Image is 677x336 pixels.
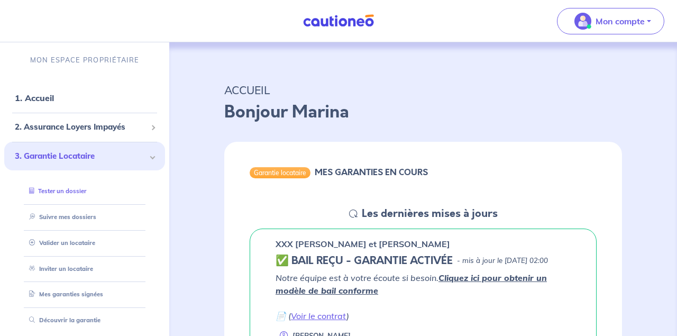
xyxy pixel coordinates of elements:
[276,273,547,296] em: Notre équipe est à votre écoute si besoin.
[15,150,147,162] span: 3. Garantie Locataire
[276,238,450,250] p: XXX [PERSON_NAME] et [PERSON_NAME]
[457,256,548,266] p: - mis à jour le [DATE] 02:00
[25,290,103,298] a: Mes garanties signées
[596,15,645,28] p: Mon compte
[299,14,378,28] img: Cautioneo
[557,8,664,34] button: illu_account_valid_menu.svgMon compte
[25,265,93,273] a: Inviter un locataire
[4,117,165,138] div: 2. Assurance Loyers Impayés
[291,311,346,321] a: Voir le contrat
[574,13,591,30] img: illu_account_valid_menu.svg
[4,87,165,108] div: 1. Accueil
[362,207,498,220] h5: Les dernières mises à jours
[15,121,147,133] span: 2. Assurance Loyers Impayés
[276,255,571,267] div: state: CONTRACT-VALIDATED, Context: IN-LANDLORD,IS-GL-CAUTION-IN-LANDLORD
[224,99,622,125] p: Bonjour Marina
[224,80,622,99] p: ACCUEIL
[25,213,96,221] a: Suivre mes dossiers
[17,286,152,303] div: Mes garanties signées
[17,260,152,278] div: Inviter un locataire
[30,55,139,65] p: MON ESPACE PROPRIÉTAIRE
[276,273,547,296] a: Cliquez ici pour obtenir un modèle de bail conforme
[25,316,100,324] a: Découvrir la garantie
[276,311,349,321] em: 📄 ( )
[25,239,95,247] a: Valider un locataire
[17,234,152,252] div: Valider un locataire
[276,255,453,267] h5: ✅ BAIL REÇU - GARANTIE ACTIVÉE
[250,167,310,178] div: Garantie locataire
[17,312,152,329] div: Découvrir la garantie
[315,167,428,177] h6: MES GARANTIES EN COURS
[17,208,152,226] div: Suivre mes dossiers
[15,93,54,103] a: 1. Accueil
[4,142,165,171] div: 3. Garantie Locataire
[25,187,86,195] a: Tester un dossier
[17,183,152,200] div: Tester un dossier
